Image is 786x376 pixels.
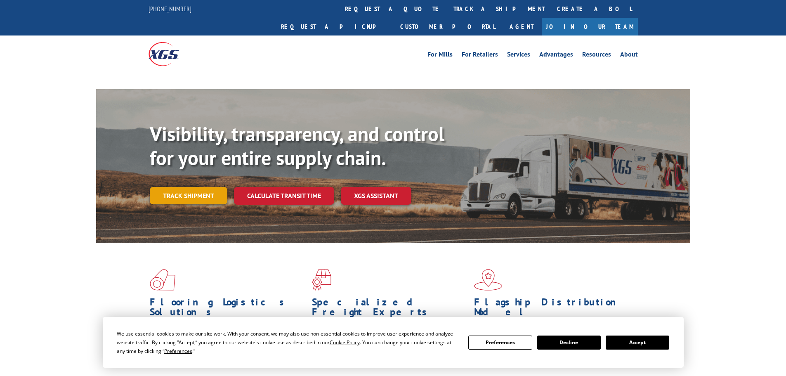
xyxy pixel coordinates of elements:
[582,51,611,60] a: Resources
[539,51,573,60] a: Advantages
[620,51,638,60] a: About
[474,269,503,291] img: xgs-icon-flagship-distribution-model-red
[150,121,444,170] b: Visibility, transparency, and control for your entire supply chain.
[275,18,394,35] a: Request a pickup
[103,317,684,368] div: Cookie Consent Prompt
[234,187,334,205] a: Calculate transit time
[149,5,191,13] a: [PHONE_NUMBER]
[312,269,331,291] img: xgs-icon-focused-on-flooring-red
[150,269,175,291] img: xgs-icon-total-supply-chain-intelligence-red
[164,348,192,355] span: Preferences
[427,51,453,60] a: For Mills
[474,297,630,321] h1: Flagship Distribution Model
[462,51,498,60] a: For Retailers
[341,187,411,205] a: XGS ASSISTANT
[312,297,468,321] h1: Specialized Freight Experts
[150,297,306,321] h1: Flooring Logistics Solutions
[537,336,601,350] button: Decline
[501,18,542,35] a: Agent
[468,336,532,350] button: Preferences
[542,18,638,35] a: Join Our Team
[117,329,458,355] div: We use essential cookies to make our site work. With your consent, we may also use non-essential ...
[150,187,227,204] a: Track shipment
[507,51,530,60] a: Services
[606,336,669,350] button: Accept
[394,18,501,35] a: Customer Portal
[330,339,360,346] span: Cookie Policy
